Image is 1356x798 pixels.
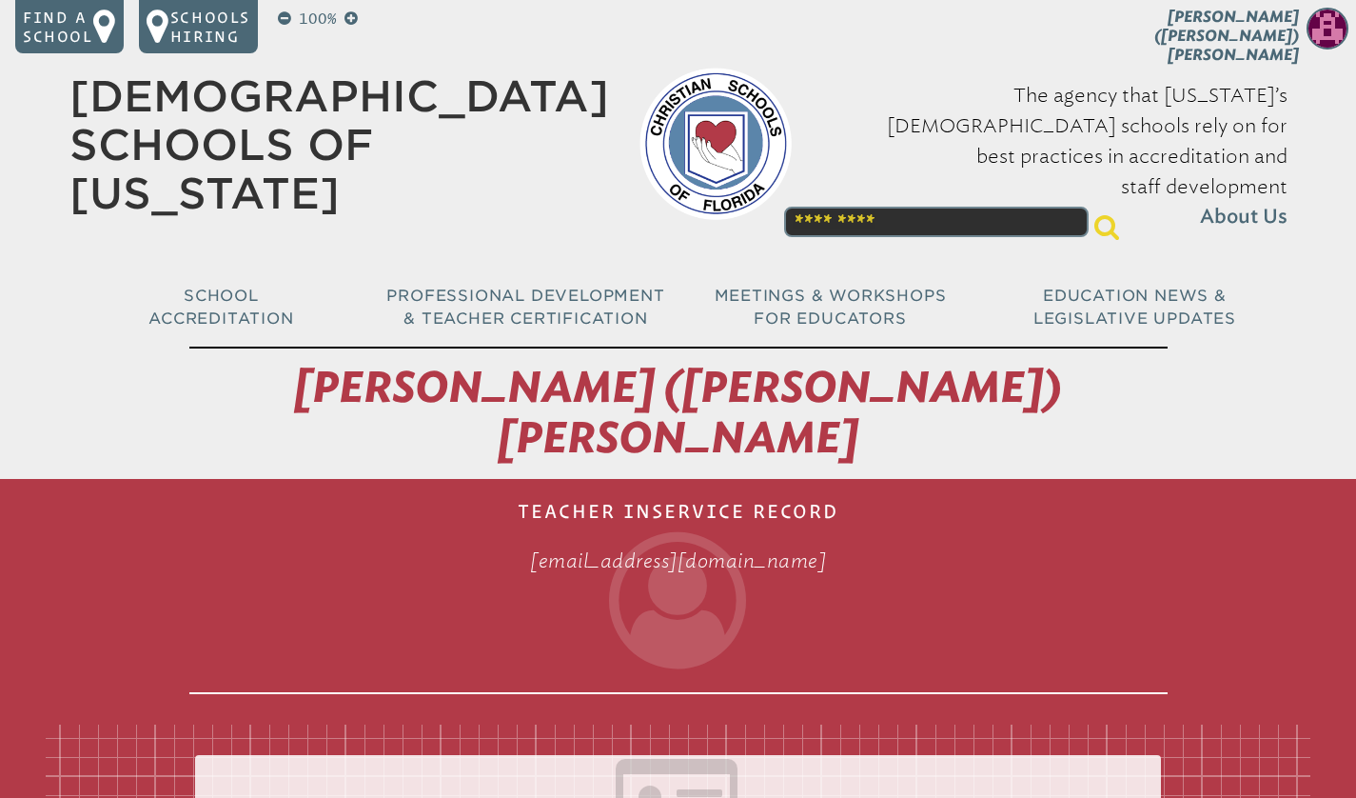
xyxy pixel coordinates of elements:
p: Schools Hiring [170,8,250,46]
span: Education News & Legislative Updates [1033,287,1236,328]
p: 100% [295,8,341,30]
p: The agency that [US_STATE]’s [DEMOGRAPHIC_DATA] schools rely on for best practices in accreditati... [822,80,1287,232]
a: [DEMOGRAPHIC_DATA] Schools of [US_STATE] [69,71,609,218]
span: Meetings & Workshops for Educators [715,287,947,328]
span: [PERSON_NAME] ([PERSON_NAME]) [PERSON_NAME] [294,362,1062,464]
img: ee6d9c99c65c0885d4ad279bbf369e73 [1307,8,1348,50]
span: School Accreditation [148,287,293,328]
span: About Us [1200,202,1287,232]
span: Professional Development & Teacher Certification [386,287,664,328]
span: [PERSON_NAME] ([PERSON_NAME]) [PERSON_NAME] [1154,8,1299,64]
h1: Teacher Inservice Record [189,487,1168,694]
img: csf-logo-web-colors.png [639,68,792,220]
p: Find a school [23,8,93,46]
